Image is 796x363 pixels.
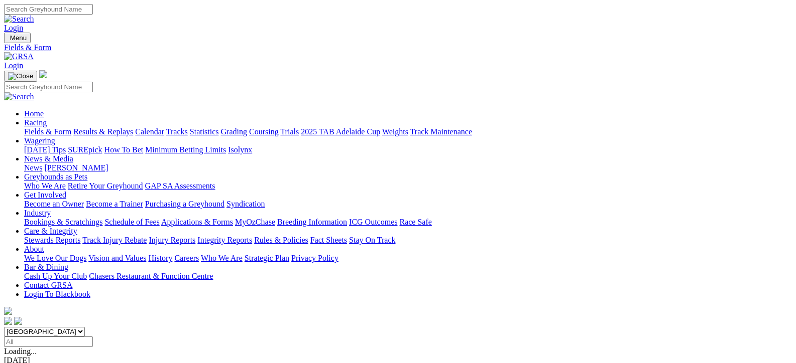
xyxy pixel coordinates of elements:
a: Schedule of Fees [104,218,159,226]
div: Racing [24,127,792,136]
img: Search [4,92,34,101]
a: Statistics [190,127,219,136]
a: Calendar [135,127,164,136]
a: Race Safe [399,218,431,226]
a: Login To Blackbook [24,290,90,298]
a: GAP SA Assessments [145,181,215,190]
a: Vision and Values [88,254,146,262]
a: Login [4,61,23,70]
a: Who We Are [201,254,243,262]
a: SUREpick [68,145,102,154]
a: Injury Reports [149,236,195,244]
a: History [148,254,172,262]
a: Breeding Information [277,218,347,226]
a: Greyhounds as Pets [24,172,87,181]
a: Fields & Form [4,43,792,52]
a: Retire Your Greyhound [68,181,143,190]
a: Racing [24,118,47,127]
a: Industry [24,209,51,217]
div: Bar & Dining [24,272,792,281]
a: Fact Sheets [310,236,347,244]
a: Cash Up Your Club [24,272,87,280]
a: Chasers Restaurant & Function Centre [89,272,213,280]
input: Select date [4,336,93,347]
img: GRSA [4,52,34,61]
img: Search [4,15,34,24]
span: Loading... [4,347,37,355]
a: Get Involved [24,191,66,199]
a: Stay On Track [349,236,395,244]
input: Search [4,4,93,15]
div: News & Media [24,163,792,172]
a: Stewards Reports [24,236,80,244]
a: Bookings & Scratchings [24,218,102,226]
a: Grading [221,127,247,136]
a: Privacy Policy [291,254,338,262]
a: Purchasing a Greyhound [145,200,224,208]
a: Care & Integrity [24,227,77,235]
a: Syndication [226,200,265,208]
a: MyOzChase [235,218,275,226]
a: Become a Trainer [86,200,143,208]
a: News [24,163,42,172]
a: [PERSON_NAME] [44,163,108,172]
a: Weights [382,127,408,136]
a: Rules & Policies [254,236,308,244]
a: Results & Replays [73,127,133,136]
div: Care & Integrity [24,236,792,245]
a: Coursing [249,127,279,136]
a: 2025 TAB Adelaide Cup [301,127,380,136]
img: logo-grsa-white.png [4,307,12,315]
a: Careers [174,254,199,262]
a: Minimum Betting Limits [145,145,226,154]
a: Who We Are [24,181,66,190]
a: How To Bet [104,145,144,154]
button: Toggle navigation [4,33,31,43]
a: We Love Our Dogs [24,254,86,262]
a: About [24,245,44,253]
span: Menu [10,34,27,42]
div: Greyhounds as Pets [24,181,792,191]
a: Track Maintenance [410,127,472,136]
img: facebook.svg [4,317,12,325]
a: News & Media [24,154,73,163]
a: Applications & Forms [161,218,233,226]
a: Isolynx [228,145,252,154]
div: Get Involved [24,200,792,209]
a: Fields & Form [24,127,71,136]
button: Toggle navigation [4,71,37,82]
div: Industry [24,218,792,227]
a: Trials [280,127,299,136]
a: Track Injury Rebate [82,236,147,244]
a: Wagering [24,136,55,145]
img: twitter.svg [14,317,22,325]
a: Become an Owner [24,200,84,208]
a: [DATE] Tips [24,145,66,154]
a: Login [4,24,23,32]
a: Strategic Plan [245,254,289,262]
div: Wagering [24,145,792,154]
a: Integrity Reports [197,236,252,244]
img: logo-grsa-white.png [39,70,47,78]
input: Search [4,82,93,92]
a: Home [24,109,44,118]
a: ICG Outcomes [349,218,397,226]
a: Bar & Dining [24,263,68,271]
a: Tracks [166,127,188,136]
a: Contact GRSA [24,281,72,289]
img: Close [8,72,33,80]
div: About [24,254,792,263]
